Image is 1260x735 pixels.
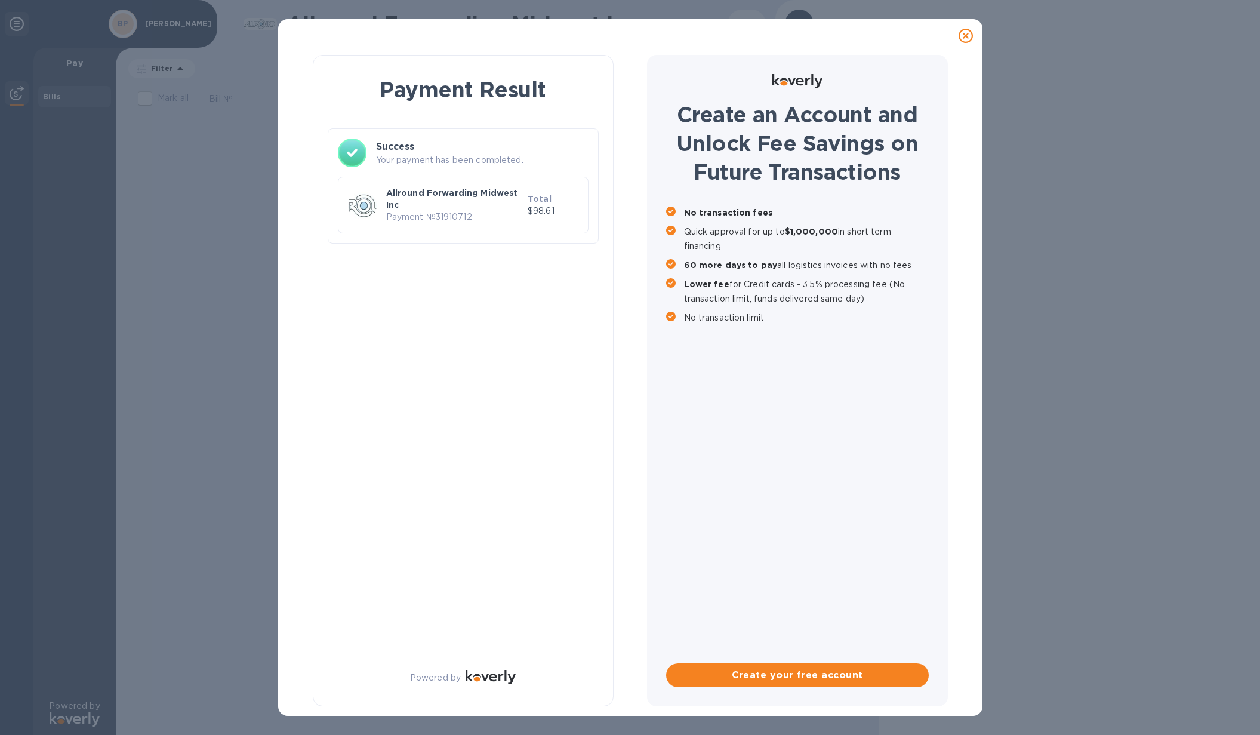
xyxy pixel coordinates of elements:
[666,663,929,687] button: Create your free account
[528,205,578,217] p: $98.61
[684,208,773,217] b: No transaction fees
[386,187,523,211] p: Allround Forwarding Midwest Inc
[772,74,822,88] img: Logo
[684,260,778,270] b: 60 more days to pay
[666,100,929,186] h1: Create an Account and Unlock Fee Savings on Future Transactions
[528,194,552,204] b: Total
[332,75,594,104] h1: Payment Result
[376,140,589,154] h3: Success
[684,225,929,253] p: Quick approval for up to in short term financing
[410,672,461,684] p: Powered by
[466,670,516,684] img: Logo
[684,310,929,325] p: No transaction limit
[676,668,919,682] span: Create your free account
[785,227,838,236] b: $1,000,000
[386,211,523,223] p: Payment № 31910712
[684,277,929,306] p: for Credit cards - 3.5% processing fee (No transaction limit, funds delivered same day)
[376,154,589,167] p: Your payment has been completed.
[684,279,729,289] b: Lower fee
[684,258,929,272] p: all logistics invoices with no fees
